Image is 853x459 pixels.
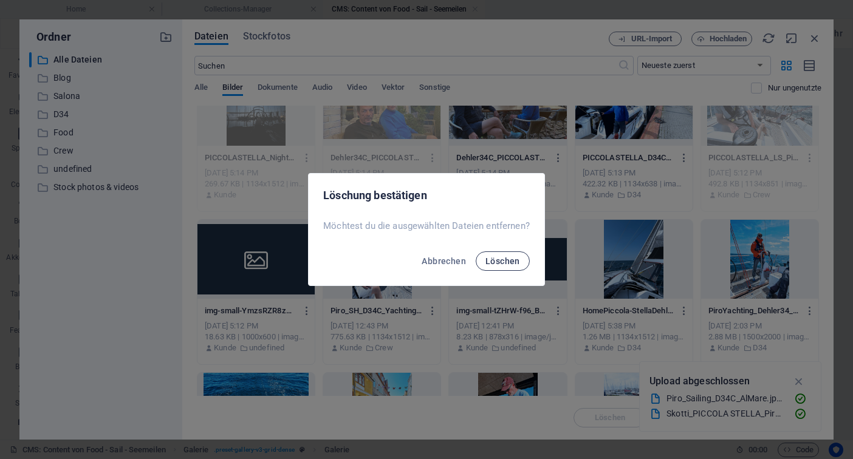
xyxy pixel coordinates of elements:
[422,256,466,266] span: Abbrechen
[323,220,530,232] p: Möchtest du die ausgewählten Dateien entfernen?
[476,251,530,271] button: Löschen
[485,256,520,266] span: Löschen
[323,188,530,203] h2: Löschung bestätigen
[417,251,471,271] button: Abbrechen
